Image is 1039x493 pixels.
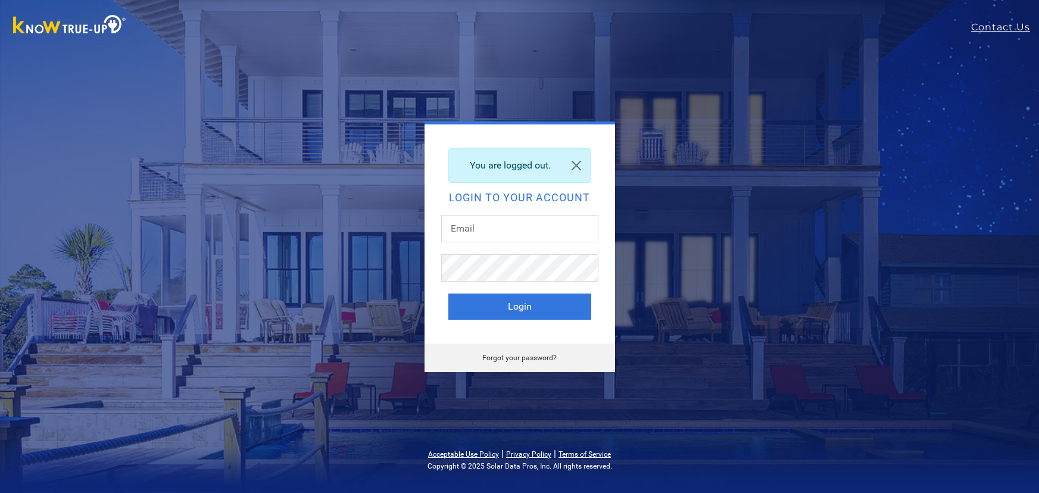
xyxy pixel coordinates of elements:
button: Login [448,294,591,320]
a: Privacy Policy [506,450,551,458]
span: | [554,448,556,459]
a: Acceptable Use Policy [428,450,499,458]
a: Forgot your password? [482,354,557,362]
a: Close [562,149,591,182]
a: Terms of Service [558,450,611,458]
img: Know True-Up [7,13,132,39]
a: Contact Us [971,20,1039,35]
h2: Login to your account [448,192,591,203]
input: Email [441,215,598,242]
div: You are logged out. [448,148,591,183]
span: | [501,448,504,459]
